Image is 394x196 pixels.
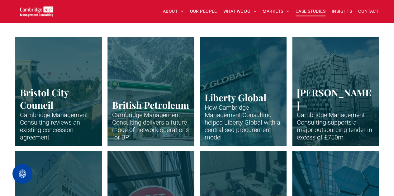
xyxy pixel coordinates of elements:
[107,37,194,146] a: Close up of BP petrol station
[355,7,382,16] a: CONTACT
[197,34,289,149] a: Close-up of skyscraper with Liberty Global name
[292,7,329,16] a: CASE STUDIES
[292,37,379,146] a: One of the major office buildings for Norton Rose
[220,7,260,16] a: WHAT WE DO
[15,37,102,146] a: Clifton suspension bridge in Bristol with many hot air balloons over the trees
[20,6,53,16] img: Go to Homepage
[20,7,53,14] a: Your Business Transformed | Cambridge Management Consulting
[259,7,292,16] a: MARKETS
[329,7,355,16] a: INSIGHTS
[187,7,220,16] a: OUR PEOPLE
[160,7,187,16] a: ABOUT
